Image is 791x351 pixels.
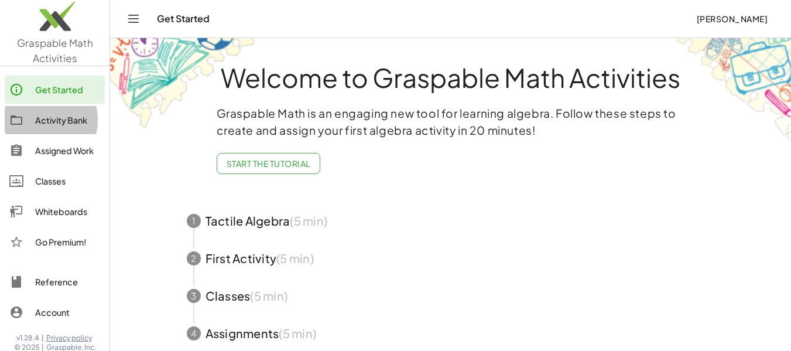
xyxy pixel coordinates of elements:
[217,105,685,139] p: Graspable Math is an engaging new tool for learning algebra. Follow these steps to create and ass...
[35,113,100,127] div: Activity Bank
[35,205,100,219] div: Whiteboards
[5,167,105,195] a: Classes
[227,158,310,169] span: Start the Tutorial
[187,326,201,340] div: 4
[217,153,320,174] button: Start the Tutorial
[696,13,768,24] span: [PERSON_NAME]
[16,333,39,343] span: v1.28.4
[17,36,93,64] span: Graspable Math Activities
[687,8,777,29] button: [PERSON_NAME]
[173,277,729,315] button: 3Classes(5 min)
[46,333,96,343] a: Privacy policy
[5,298,105,326] a: Account
[35,174,100,188] div: Classes
[5,197,105,226] a: Whiteboards
[165,64,737,91] h1: Welcome to Graspable Math Activities
[110,37,256,130] img: get-started-bg-ul-Ceg4j33I.png
[187,251,201,265] div: 2
[42,333,44,343] span: |
[173,202,729,240] button: 1Tactile Algebra(5 min)
[35,305,100,319] div: Account
[35,144,100,158] div: Assigned Work
[35,235,100,249] div: Go Premium!
[5,106,105,134] a: Activity Bank
[187,214,201,228] div: 1
[124,9,143,28] button: Toggle navigation
[5,268,105,296] a: Reference
[5,137,105,165] a: Assigned Work
[35,83,100,97] div: Get Started
[187,289,201,303] div: 3
[5,76,105,104] a: Get Started
[173,240,729,277] button: 2First Activity(5 min)
[35,275,100,289] div: Reference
